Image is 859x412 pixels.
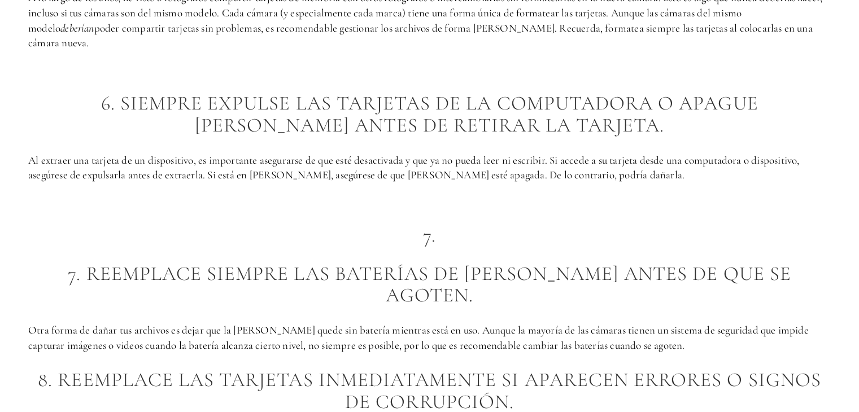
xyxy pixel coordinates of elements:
font: 7. [423,223,436,247]
font: Otra forma de dañar tus archivos es dejar que la [PERSON_NAME] quede sin batería mientras está en... [28,323,811,352]
font: 6. Siempre expulse las tarjetas de la computadora o apague [PERSON_NAME] antes de retirar la tarj... [101,91,764,137]
font: poder compartir tarjetas sin problemas, es recomendable gestionar los archivos de forma [PERSON_N... [28,21,815,50]
font: Al extraer una tarjeta de un dispositivo, es importante asegurarse de que esté desactivada y que ... [28,154,802,182]
font: 7. Reemplace siempre las baterías de [PERSON_NAME] antes de que se agoten. [68,262,796,308]
font: deberían [60,21,94,34]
